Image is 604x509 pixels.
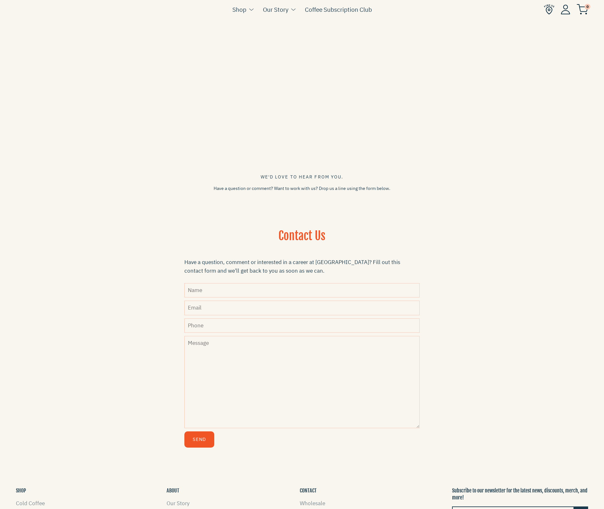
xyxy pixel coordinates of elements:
[300,500,325,507] a: Wholesale
[16,500,45,507] a: Cold Coffee
[16,487,26,494] button: SHOP
[184,228,420,252] h1: Contact Us
[577,4,588,15] img: cart
[184,283,420,297] input: Name
[300,487,317,494] button: CONTACT
[184,301,420,315] input: Email
[452,487,588,501] p: Subscribe to our newsletter for the latest news, discounts, merch, and more!
[184,258,420,275] div: Have a question, comment or interested in a career at [GEOGRAPHIC_DATA]? Fill out this contact fo...
[184,318,420,333] input: Phone
[263,5,288,14] a: Our Story
[585,4,590,10] span: 0
[577,5,588,13] a: 0
[305,5,372,14] a: Coffee Subscription Club
[184,173,420,180] div: We'd love to hear from you.
[184,185,420,192] p: Have a question or comment? Want to work with us? Drop us a line using the form below.
[544,4,554,15] img: Find Us
[167,487,179,494] button: ABOUT
[561,4,570,14] img: Account
[167,500,189,507] a: Our Story
[184,431,214,448] button: Send
[232,5,246,14] a: Shop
